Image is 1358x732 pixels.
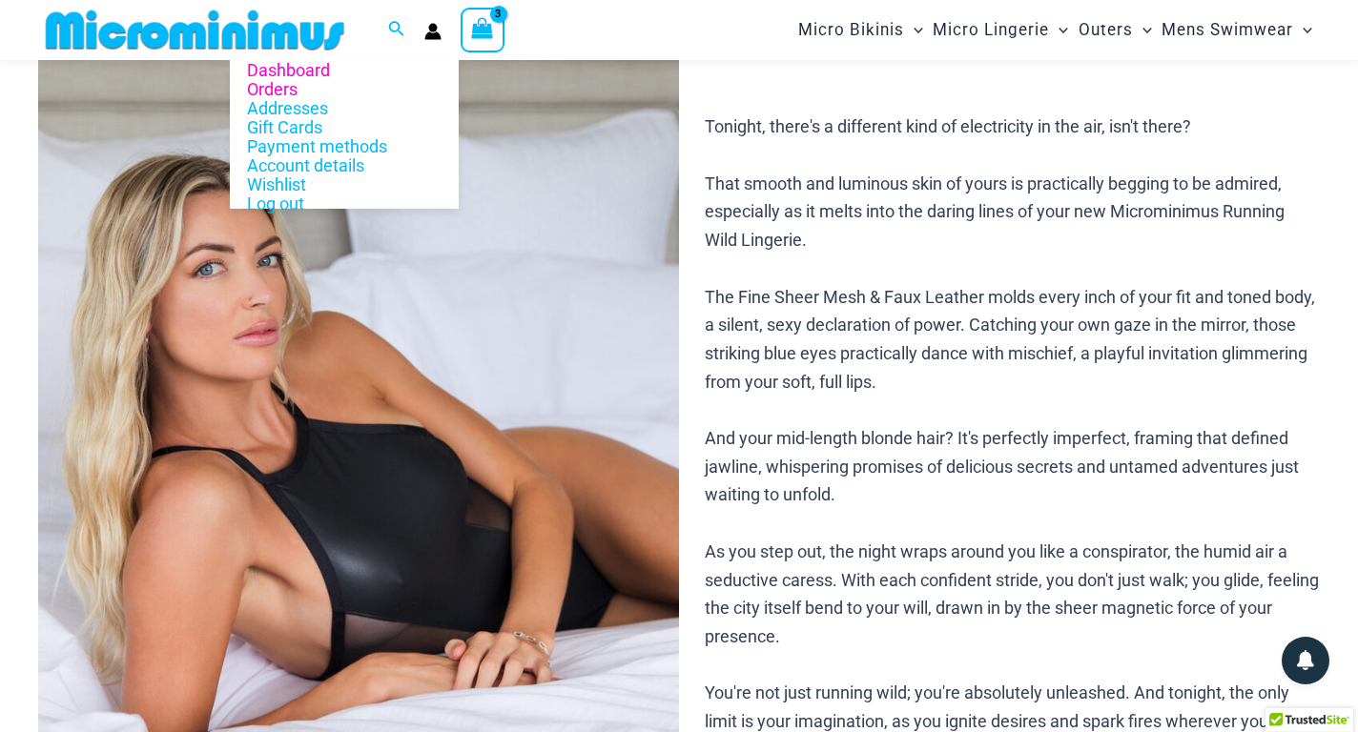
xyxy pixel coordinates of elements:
[230,80,459,99] a: Orders
[461,8,504,51] a: View Shopping Cart, 3 items
[38,9,352,51] img: MM SHOP LOGO FLAT
[230,99,459,118] a: Addresses
[1162,6,1293,54] span: Mens Swimwear
[424,23,442,40] a: Account icon link
[793,6,928,54] a: Micro BikinisMenu ToggleMenu Toggle
[230,194,459,213] a: Log out
[1157,6,1317,54] a: Mens SwimwearMenu ToggleMenu Toggle
[388,18,405,42] a: Search icon link
[1079,6,1133,54] span: Outers
[798,6,904,54] span: Micro Bikinis
[230,156,459,175] a: Account details
[230,175,459,194] a: Wishlist
[1133,6,1152,54] span: Menu Toggle
[904,6,923,54] span: Menu Toggle
[791,3,1320,57] nav: Site Navigation
[1049,6,1068,54] span: Menu Toggle
[230,61,459,80] a: Dashboard
[1293,6,1312,54] span: Menu Toggle
[230,118,459,137] a: Gift Cards
[1074,6,1157,54] a: OutersMenu ToggleMenu Toggle
[933,6,1049,54] span: Micro Lingerie
[928,6,1073,54] a: Micro LingerieMenu ToggleMenu Toggle
[230,137,459,156] a: Payment methods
